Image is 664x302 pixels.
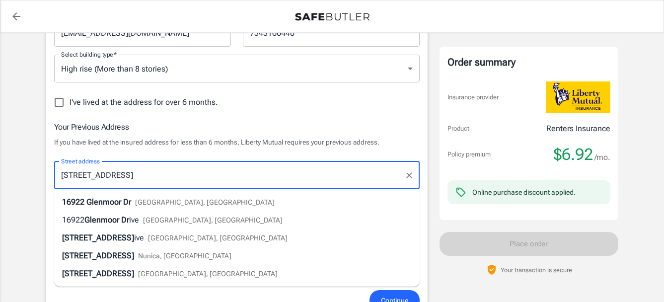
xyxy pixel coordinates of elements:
[61,50,117,59] label: Select building type
[61,157,100,165] label: Street address
[447,55,610,70] div: Order summary
[546,123,610,135] p: Renters Insurance
[54,137,420,147] p: If you have lived at the insured address for less than 6 months, Liberty Mutual requires your pre...
[129,215,139,225] span: ive
[554,145,593,164] span: $6.92
[472,187,576,197] div: Online purchase discount applied.
[243,19,420,47] input: Enter number
[54,19,231,47] input: Enter email
[70,96,218,108] span: I've lived at the address for over 6 months.
[295,13,369,21] img: Back to quotes
[447,150,491,159] p: Policy premium
[447,92,499,102] p: Insurance provider
[62,251,134,260] span: [STREET_ADDRESS]
[62,215,84,225] span: 16922
[138,252,231,260] span: Nunica, [GEOGRAPHIC_DATA]
[148,234,288,242] span: [GEOGRAPHIC_DATA], [GEOGRAPHIC_DATA]
[546,81,610,113] img: Liberty Mutual
[54,121,420,133] h6: Your Previous Address
[135,198,275,206] span: [GEOGRAPHIC_DATA], [GEOGRAPHIC_DATA]
[134,233,144,242] span: ive
[62,197,84,207] span: 16922
[54,55,420,82] div: High rise (More than 8 stories)
[84,215,129,225] span: Glenmoor Dr
[138,270,278,278] span: [GEOGRAPHIC_DATA], [GEOGRAPHIC_DATA]
[62,233,134,242] span: [STREET_ADDRESS]
[402,168,416,182] button: Clear
[62,269,134,278] span: [STREET_ADDRESS]
[594,151,610,164] span: /mo.
[86,197,131,207] span: Glenmoor Dr
[6,6,26,26] a: back to quotes
[143,216,283,224] span: [GEOGRAPHIC_DATA], [GEOGRAPHIC_DATA]
[447,124,469,134] p: Product
[501,265,572,275] p: Your transaction is secure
